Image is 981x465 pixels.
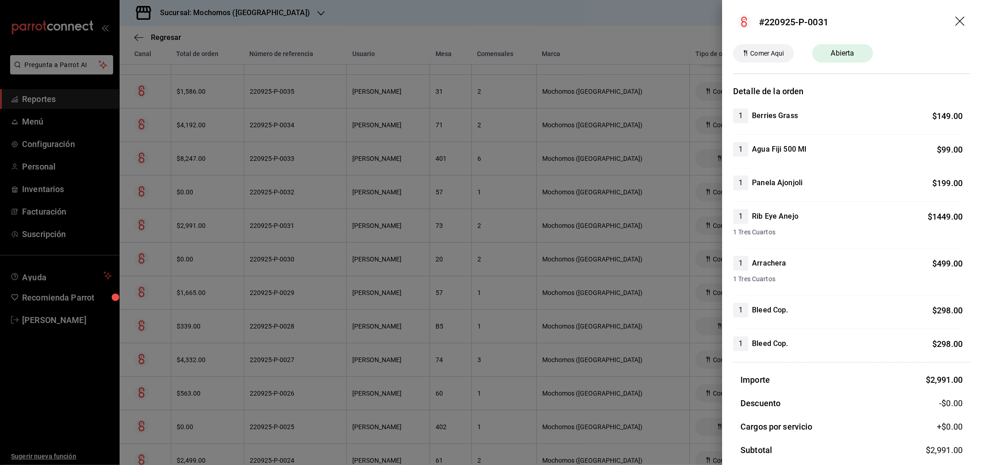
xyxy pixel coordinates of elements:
h4: Panela Ajonjoli [752,177,803,188]
span: 1 Tres Cuartos [733,227,963,237]
span: 1 [733,305,748,316]
span: 1 [733,258,748,269]
span: $ 499.00 [932,259,963,268]
h4: Agua Fiji 500 Ml [752,144,806,155]
span: $ 199.00 [932,178,963,188]
span: 1 [733,144,748,155]
span: 1 [733,211,748,222]
span: 1 Tres Cuartos [733,274,963,284]
span: $ 1449.00 [928,212,963,221]
span: -$0.00 [939,397,963,409]
span: $ 2,991.00 [926,375,963,385]
span: Comer Aqui [746,49,787,58]
h3: Importe [740,374,770,386]
span: 1 [733,177,748,188]
button: drag [955,17,966,28]
span: $ 2,991.00 [926,445,963,455]
h4: Arrachera [752,258,786,269]
div: #220925-P-0031 [759,15,828,29]
span: 1 [733,110,748,121]
span: 1 [733,338,748,349]
span: $ 149.00 [932,111,963,121]
h3: Cargos por servicio [740,420,813,433]
h3: Descuento [740,397,780,409]
span: $ 298.00 [932,339,963,349]
span: +$ 0.00 [937,420,963,433]
h3: Subtotal [740,444,772,456]
h4: Bleed Cop. [752,338,788,349]
h4: Rib Eye Anejo [752,211,798,222]
h3: Detalle de la orden [733,85,970,97]
h4: Bleed Cop. [752,305,788,316]
span: $ 298.00 [932,306,963,315]
span: $ 99.00 [937,145,963,154]
h4: Berries Grass [752,110,798,121]
span: Abierta [826,48,860,59]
